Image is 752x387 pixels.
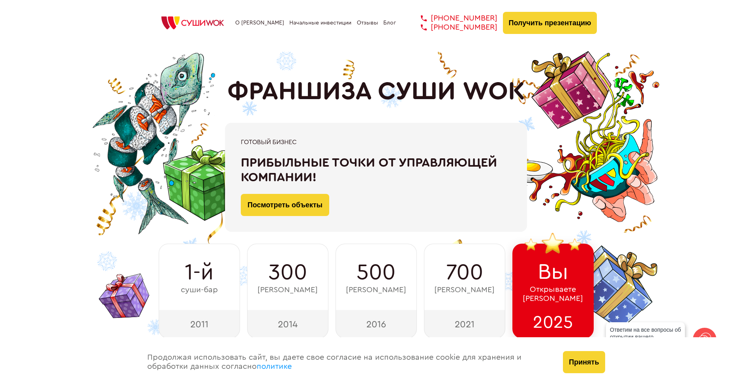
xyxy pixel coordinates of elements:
a: [PHONE_NUMBER] [409,23,497,32]
a: [PHONE_NUMBER] [409,14,497,23]
div: Прибыльные точки от управляющей компании! [241,156,511,185]
div: 2011 [159,310,240,338]
span: [PERSON_NAME] [257,286,318,295]
div: 2016 [336,310,417,338]
span: 1-й [185,260,214,285]
div: 2025 [512,310,594,338]
span: Вы [538,259,568,285]
div: 2014 [247,310,328,338]
a: О [PERSON_NAME] [235,20,284,26]
img: СУШИWOK [155,14,230,32]
a: Посмотреть объекты [241,194,329,216]
span: 700 [446,260,483,285]
span: [PERSON_NAME] [346,286,406,295]
h1: ФРАНШИЗА СУШИ WOK [227,77,525,106]
button: Получить презентацию [503,12,597,34]
span: Открываете [PERSON_NAME] [523,285,583,303]
span: [PERSON_NAME] [434,286,495,295]
a: политике [257,363,292,370]
span: 500 [356,260,396,285]
div: Ответим на все вопросы об открытии вашего [PERSON_NAME]! [606,322,685,351]
div: 2021 [424,310,505,338]
button: Принять [563,351,605,373]
a: Блог [383,20,396,26]
span: суши-бар [181,286,218,295]
a: Отзывы [357,20,378,26]
div: Готовый бизнес [241,139,511,146]
a: Начальные инвестиции [289,20,351,26]
div: Продолжая использовать сайт, вы даете свое согласие на использование cookie для хранения и обрабо... [139,337,555,387]
span: 300 [268,260,307,285]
